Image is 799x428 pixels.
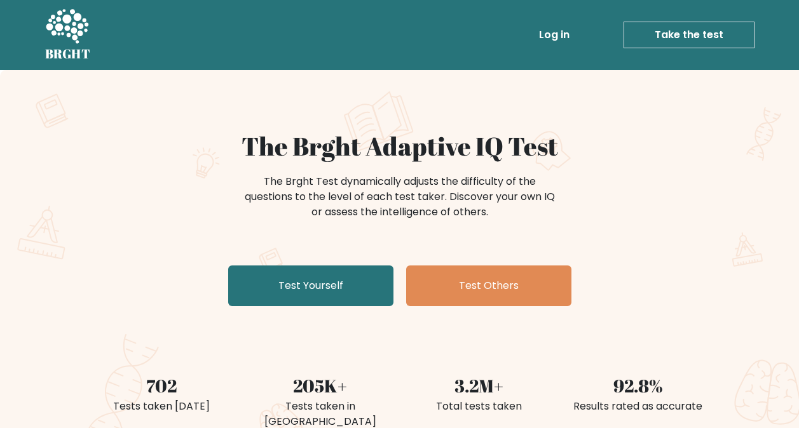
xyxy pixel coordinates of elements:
[566,399,710,414] div: Results rated as accurate
[90,131,710,161] h1: The Brght Adaptive IQ Test
[249,372,392,399] div: 205K+
[241,174,559,220] div: The Brght Test dynamically adjusts the difficulty of the questions to the level of each test take...
[90,372,233,399] div: 702
[407,372,551,399] div: 3.2M+
[407,399,551,414] div: Total tests taken
[566,372,710,399] div: 92.8%
[228,265,393,306] a: Test Yourself
[534,22,575,48] a: Log in
[624,22,755,48] a: Take the test
[45,5,91,65] a: BRGHT
[406,265,571,306] a: Test Others
[90,399,233,414] div: Tests taken [DATE]
[45,46,91,62] h5: BRGHT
